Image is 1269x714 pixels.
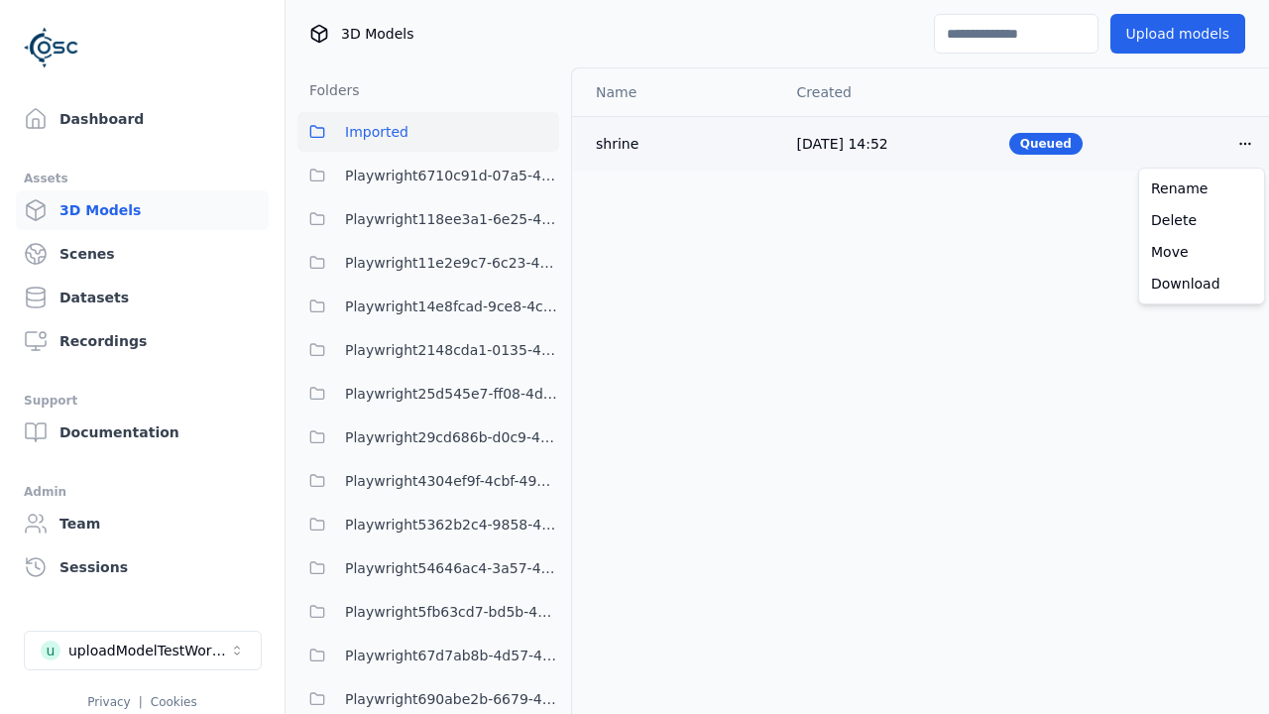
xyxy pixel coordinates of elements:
a: Delete [1143,204,1260,236]
a: Rename [1143,173,1260,204]
a: Move [1143,236,1260,268]
a: Download [1143,268,1260,299]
